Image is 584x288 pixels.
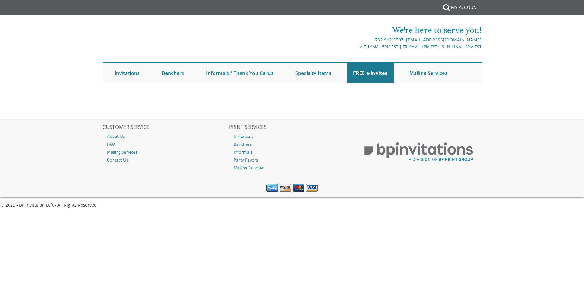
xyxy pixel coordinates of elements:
a: Benchers [156,63,190,83]
a: FAQ [103,140,228,148]
a: Informals [229,148,355,156]
div: M-Th 9am - 5pm EST | Fri 9am - 1pm EST | Sun 11am - 3pm EST [229,44,481,50]
a: Contact Us [103,156,228,164]
a: [EMAIL_ADDRESS][DOMAIN_NAME] [406,37,481,43]
a: Mailing Services [403,63,454,83]
a: Mailing Services [103,148,228,156]
img: MasterCard [293,184,304,192]
div: | [229,36,481,44]
a: FREE e-Invites [347,63,394,83]
a: 732.947.3597 [375,37,404,43]
a: Benchers [229,140,355,148]
a: Mailing Services [229,164,355,172]
a: Informals / Thank You Cards [200,63,279,83]
a: Invitations [229,132,355,140]
img: American Express [266,184,278,192]
a: Party Favors [229,156,355,164]
img: BP Print Group [356,137,482,167]
a: Invitations [109,63,146,83]
img: Discover [280,184,291,192]
h2: CUSTOMER SERVICE [103,124,228,130]
div: We're here to serve you! [229,24,481,36]
a: Specialty Items [289,63,337,83]
h2: PRINT SERVICES [229,124,355,130]
a: About Us [103,132,228,140]
img: Visa [306,184,318,192]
